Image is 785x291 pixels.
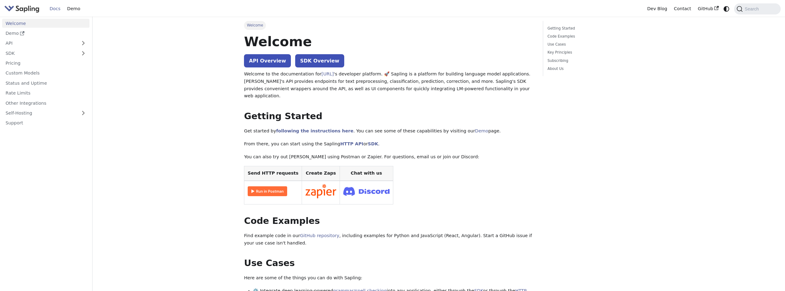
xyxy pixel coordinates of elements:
[4,4,42,13] a: Sapling.aiSapling.ai
[2,89,89,98] a: Rate Limits
[244,216,534,227] h2: Code Examples
[2,99,89,107] a: Other Integrations
[340,166,393,181] th: Chat with us
[547,26,631,31] a: Getting Started
[2,29,89,38] a: Demo
[2,49,77,58] a: SDK
[547,58,631,64] a: Subscribing
[244,54,291,67] a: API Overview
[244,153,534,161] p: You can also try out [PERSON_NAME] using Postman or Zapier. For questions, email us or join our D...
[2,119,89,127] a: Support
[475,128,488,133] a: Demo
[302,166,340,181] th: Create Zaps
[244,71,534,100] p: Welcome to the documentation for 's developer platform. 🚀 Sapling is a platform for building lang...
[694,4,722,14] a: GitHub
[2,59,89,68] a: Pricing
[244,21,534,30] nav: Breadcrumbs
[722,4,731,13] button: Switch between dark and light mode (currently system mode)
[547,34,631,39] a: Code Examples
[2,19,89,28] a: Welcome
[244,166,302,181] th: Send HTTP requests
[644,4,670,14] a: Dev Blog
[64,4,84,14] a: Demo
[244,111,534,122] h2: Getting Started
[743,6,762,11] span: Search
[547,66,631,72] a: About Us
[547,42,631,47] a: Use Cases
[340,141,363,146] a: HTTP API
[547,50,631,55] a: Key Principles
[671,4,695,14] a: Contact
[2,69,89,78] a: Custom Models
[300,233,339,238] a: GitHub repository
[305,184,336,198] img: Connect in Zapier
[244,274,534,282] p: Here are some of the things you can do with Sapling:
[368,141,378,146] a: SDK
[295,54,344,67] a: SDK Overview
[244,232,534,247] p: Find example code in our , including examples for Python and JavaScript (React, Angular). Start a...
[734,3,780,14] button: Search (Command+K)
[2,39,77,48] a: API
[77,49,89,58] button: Expand sidebar category 'SDK'
[276,128,353,133] a: following the instructions here
[2,79,89,87] a: Status and Uptime
[46,4,64,14] a: Docs
[2,109,89,118] a: Self-Hosting
[244,127,534,135] p: Get started by . You can see some of these capabilities by visiting our page.
[4,4,39,13] img: Sapling.ai
[244,258,534,269] h2: Use Cases
[77,39,89,48] button: Expand sidebar category 'API'
[244,33,534,50] h1: Welcome
[244,140,534,148] p: From there, you can start using the Sapling or .
[244,21,266,30] span: Welcome
[248,186,287,196] img: Run in Postman
[343,185,390,198] img: Join Discord
[321,71,334,76] a: [URL]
